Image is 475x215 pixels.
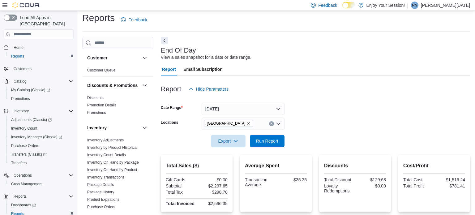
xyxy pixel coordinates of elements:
div: View a sales snapshot for a date or date range. [161,54,251,61]
div: $1,516.24 [435,177,465,182]
span: Adjustments (Classic) [9,116,74,123]
span: Transfers (Classic) [9,151,74,158]
div: Total Cost [403,177,433,182]
button: Transfers [6,159,76,167]
div: $2,596.35 [198,201,228,206]
div: $0.00 [198,177,228,182]
button: Inventory [11,107,31,115]
span: Inventory [11,107,74,115]
span: Feedback [318,2,337,8]
span: Operations [14,173,32,178]
button: Home [1,43,76,52]
a: My Catalog (Classic) [6,86,76,94]
span: Home [11,44,74,51]
a: Inventory Manager (Classic) [9,133,65,141]
div: Transaction Average [245,177,275,187]
a: Purchase Orders [9,142,42,149]
div: $0.00 [356,183,386,188]
span: Cash Management [9,180,74,188]
h3: Report [161,85,181,93]
button: Operations [11,172,34,179]
span: Customer Queue [87,68,115,73]
a: Inventory On Hand by Package [87,160,139,165]
div: Total Discount [324,177,354,182]
span: My Catalog (Classic) [9,86,74,94]
span: Email Subscription [183,63,223,75]
a: Product Expirations [87,197,119,202]
h1: Reports [82,12,115,24]
span: Package Details [87,182,114,187]
a: Dashboards [6,201,76,209]
a: Promotions [9,95,32,102]
h3: Customer [87,55,107,61]
span: Inventory Count [9,125,74,132]
span: Operations [11,172,74,179]
a: Reports [9,53,27,60]
a: Promotion Details [87,103,117,107]
span: Promotions [11,96,30,101]
a: Customer Queue [87,68,115,72]
span: Cash Management [11,182,42,187]
h2: Total Sales ($) [166,162,228,170]
span: Inventory Transactions [87,175,125,180]
button: Catalog [1,77,76,86]
button: Customer [87,55,140,61]
button: Hide Parameters [186,83,231,95]
span: Package History [87,190,114,195]
a: Adjustments (Classic) [9,116,54,123]
h3: End Of Day [161,47,196,54]
span: Transfers [11,161,27,166]
a: Home [11,44,26,51]
div: Subtotal [166,183,195,188]
span: Reports [14,194,27,199]
span: Reports [9,53,74,60]
button: Discounts & Promotions [87,82,140,88]
a: Dashboards [9,201,38,209]
a: Inventory by Product Historical [87,145,138,150]
button: Inventory [141,124,148,131]
h2: Cost/Profit [403,162,465,170]
span: Catalog [14,79,26,84]
span: Home [14,45,24,50]
button: Cash Management [6,180,76,188]
div: Total Tax [166,190,195,195]
a: Inventory Count Details [87,153,126,157]
div: Discounts & Promotions [82,94,153,119]
a: Discounts [87,96,104,100]
p: Enjoy Your Session! [366,2,405,9]
span: Customers [11,65,74,73]
button: Reports [1,192,76,201]
span: Promotion Details [87,103,117,108]
span: Export [215,135,242,147]
div: Customer [82,67,153,76]
span: Inventory [14,109,29,114]
span: Transfers (Classic) [11,152,47,157]
span: Run Report [256,138,278,144]
span: Hide Parameters [196,86,229,92]
span: Catalog [11,78,74,85]
img: Cova [12,2,40,8]
span: Load All Apps in [GEOGRAPHIC_DATA] [17,15,74,27]
h2: Discounts [324,162,386,170]
a: Transfers (Classic) [9,151,49,158]
a: Transfers (Classic) [6,150,76,159]
button: Promotions [6,94,76,103]
span: Dashboards [11,203,36,208]
span: Discounts [87,95,104,100]
button: Reports [6,52,76,61]
span: Promotions [9,95,74,102]
span: Inventory Count Details [87,153,126,157]
button: Customers [1,64,76,73]
span: Purchase Orders [11,143,39,148]
span: Reports [11,54,24,59]
a: Cash Management [9,180,45,188]
span: My Catalog (Classic) [11,88,50,92]
a: Purchase Orders [87,205,115,209]
a: My Catalog (Classic) [9,86,53,94]
button: Reports [11,193,29,200]
h3: Inventory [87,125,107,131]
